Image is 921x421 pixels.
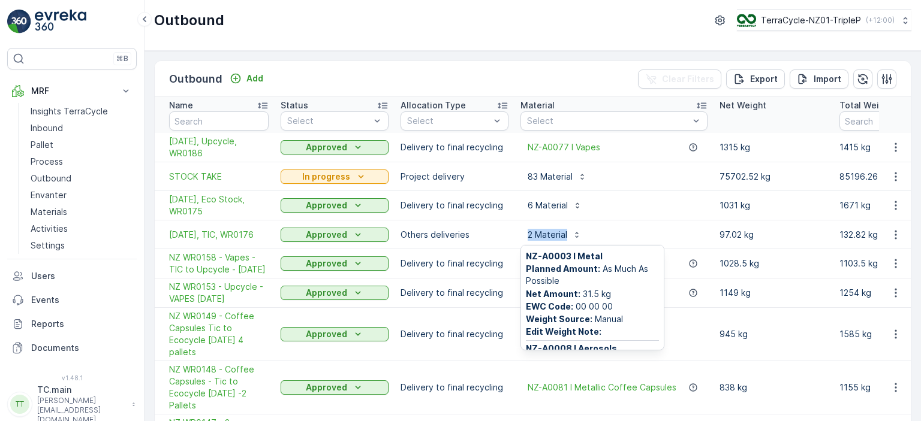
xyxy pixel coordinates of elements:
[306,199,347,211] p: Approved
[169,310,269,358] span: NZ WR0149 - Coffee Capsules Tic to Ecocycle [DATE] 4 pallets
[395,191,514,220] td: Delivery to final recycling
[720,141,827,153] p: 1315 kg
[7,79,137,103] button: MRF
[662,73,714,85] p: Clear Filters
[395,361,514,414] td: Delivery to final recycling
[35,10,86,34] img: logo_light-DOdMpM7g.png
[281,380,389,395] button: Approved
[31,270,132,282] p: Users
[395,220,514,249] td: Others deliveries
[528,229,567,241] p: 2 Material
[10,395,29,414] div: TT
[526,263,659,287] span: As Much As Possible
[306,381,347,393] p: Approved
[528,381,676,393] a: NZ-A0081 I Metallic Coffee Capsules
[31,105,108,117] p: Insights TerraCycle
[26,170,137,187] a: Outbound
[520,225,589,244] button: 2 Material
[520,167,594,186] button: 83 Material
[169,229,269,241] span: [DATE], TIC, WR0176
[281,256,389,271] button: Approved
[7,288,137,312] a: Events
[395,249,514,278] td: Delivery to final recycling
[737,10,911,31] button: TerraCycle-NZ01-TripleP(+12:00)
[306,258,347,269] p: Approved
[395,308,514,361] td: Delivery to final recycling
[526,301,659,313] span: 00 00 00
[31,342,132,354] p: Documents
[31,206,67,218] p: Materials
[7,10,31,34] img: logo
[720,199,827,211] p: 1031 kg
[169,71,222,87] p: Outbound
[306,328,347,340] p: Approved
[761,14,861,26] p: TerraCycle-NZ01-TripleP
[31,122,63,134] p: Inbound
[26,103,137,120] a: Insights TerraCycle
[7,336,137,360] a: Documents
[169,193,269,217] span: [DATE], Eco Stock, WR0175
[31,139,53,151] p: Pallet
[26,137,137,153] a: Pallet
[790,69,848,89] button: Import
[31,318,132,330] p: Reports
[281,140,389,155] button: Approved
[169,135,269,159] span: [DATE], Upcycle, WR0186
[26,153,137,170] a: Process
[528,171,573,183] p: 83 Material
[526,263,600,274] b: Planned Amount :
[169,252,269,275] span: NZ WR0158 - Vapes - TIC to Upcycle - [DATE]
[281,286,389,300] button: Approved
[169,99,193,111] p: Name
[169,364,269,411] a: NZ WR0148 - Coffee Capsules - Tic to Ecocycle 4.4.2025 -2 Pallets
[169,281,269,305] a: NZ WR0153 - Upcycle - VAPES 29-04-2025
[526,326,601,337] b: Edit Weight Note :
[306,141,347,153] p: Approved
[720,258,827,269] p: 1028.5 kg
[526,301,573,311] b: EWC Code :
[526,343,659,355] span: NZ-A0008 I Aerosols
[31,294,132,306] p: Events
[154,11,224,30] p: Outbound
[395,162,514,191] td: Project delivery
[839,99,893,111] p: Total Weight
[528,141,600,153] a: NZ-A0077 I Vapes
[31,189,67,201] p: Envanter
[720,171,827,183] p: 75702.52 kg
[169,135,269,159] a: 11/7/2025, Upcycle, WR0186
[526,250,659,262] span: NZ-A0003 I Metal
[31,172,71,184] p: Outbound
[737,14,756,27] img: TC_7kpGtVS.png
[26,187,137,204] a: Envanter
[169,364,269,411] span: NZ WR0148 - Coffee Capsules - Tic to Ecocycle [DATE] -2 Pallets
[750,73,778,85] p: Export
[306,229,347,241] p: Approved
[281,228,389,242] button: Approved
[638,69,721,89] button: Clear Filters
[7,374,137,381] span: v 1.48.1
[520,196,589,215] button: 6 Material
[526,288,580,298] b: Net Amount :
[37,384,126,396] p: TC.main
[169,171,269,183] span: STOCK TAKE
[720,328,827,340] p: 945 kg
[281,169,389,184] button: In progress
[26,220,137,237] a: Activities
[116,54,128,63] p: ⌘B
[246,72,263,84] p: Add
[225,71,268,86] button: Add
[720,381,827,393] p: 838 kg
[281,327,389,341] button: Approved
[281,198,389,213] button: Approved
[395,278,514,308] td: Delivery to final recycling
[26,120,137,137] a: Inbound
[720,229,827,241] p: 97.02 kg
[281,99,308,111] p: Status
[26,204,137,220] a: Materials
[169,310,269,358] a: NZ WR0149 - Coffee Capsules Tic to Ecocycle 22.4.2025 4 pallets
[169,193,269,217] a: 30/05/2025, Eco Stock, WR0175
[31,223,68,235] p: Activities
[7,312,137,336] a: Reports
[169,111,269,131] input: Search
